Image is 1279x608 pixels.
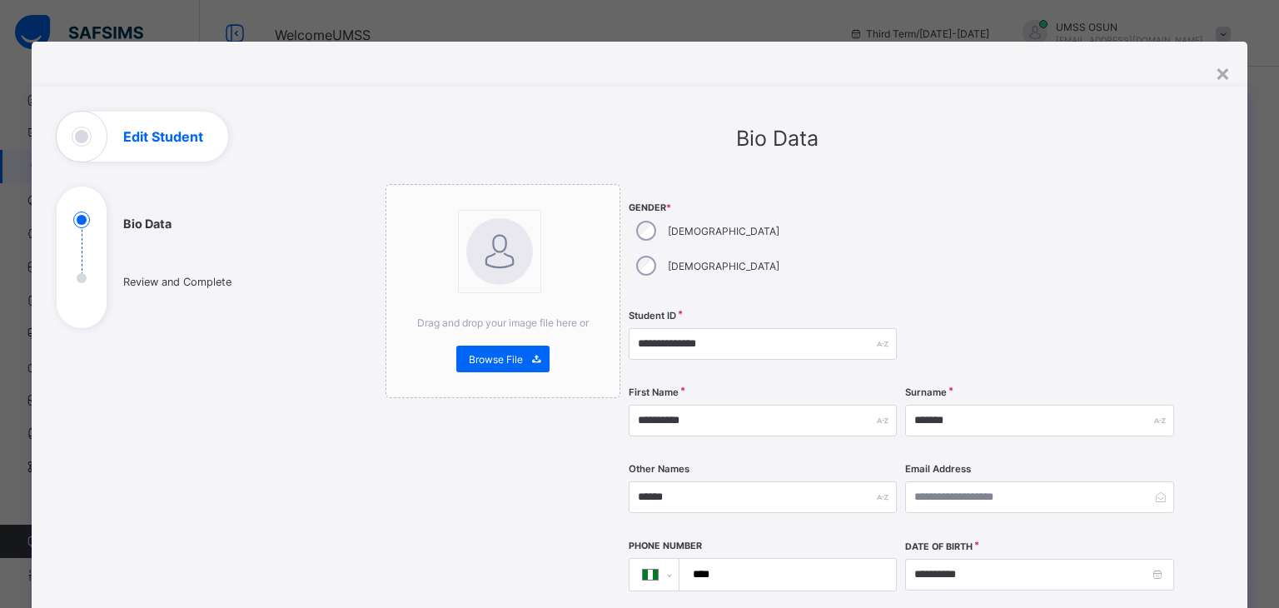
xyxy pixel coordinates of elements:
div: bannerImageDrag and drop your image file here orBrowse File [386,184,620,398]
label: Other Names [629,463,689,475]
span: Gender [629,202,897,213]
div: × [1215,58,1231,87]
label: Phone Number [629,541,702,551]
span: Browse File [469,353,523,366]
label: [DEMOGRAPHIC_DATA] [668,260,779,272]
label: Date of Birth [905,541,973,552]
label: Surname [905,386,947,398]
img: bannerImage [466,218,533,285]
label: First Name [629,386,679,398]
span: Bio Data [736,126,819,151]
label: Student ID [629,310,676,321]
label: Email Address [905,463,971,475]
h1: Edit Student [123,130,203,143]
span: Drag and drop your image file here or [417,316,589,329]
label: [DEMOGRAPHIC_DATA] [668,225,779,237]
